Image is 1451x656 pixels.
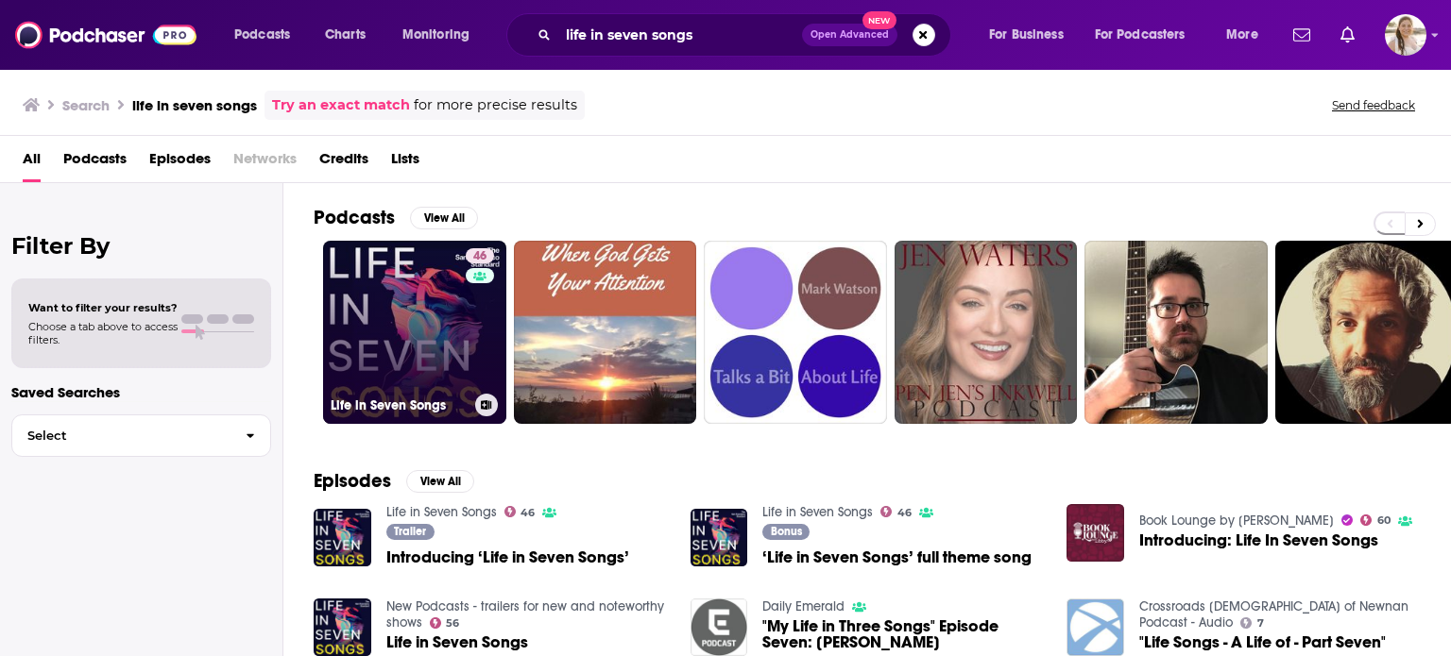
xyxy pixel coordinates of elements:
[1326,97,1421,113] button: Send feedback
[386,598,664,631] a: New Podcasts - trailers for new and noteworthy shows
[234,22,290,48] span: Podcasts
[1139,598,1408,631] a: Crossroads Church of Newnan Podcast - Audio
[314,598,371,656] img: Life in Seven Songs
[1377,516,1391,525] span: 60
[862,11,896,29] span: New
[386,504,497,520] a: Life in Seven Songs
[1240,617,1264,629] a: 7
[1257,619,1264,628] span: 7
[524,13,969,57] div: Search podcasts, credits, & more...
[1139,513,1334,529] a: Book Lounge by Libby
[762,618,1044,650] a: "My Life in Three Songs" Episode Seven: Lance Miller
[331,397,468,413] h3: Life in Seven Songs
[314,206,478,229] a: PodcastsView All
[272,94,410,116] a: Try an exact match
[132,96,257,114] h3: life in seven songs
[319,143,368,182] a: Credits
[504,506,536,517] a: 46
[1139,634,1386,650] a: "Life Songs - A Life of - Part Seven"
[473,247,487,266] span: 46
[1213,20,1282,50] button: open menu
[386,634,528,650] a: Life in Seven Songs
[762,504,873,520] a: Life in Seven Songs
[802,24,897,46] button: Open AdvancedNew
[762,618,1044,650] span: "My Life in Three Songs" Episode Seven: [PERSON_NAME]
[1333,19,1362,51] a: Show notifications dropdown
[430,617,460,629] a: 56
[15,17,196,53] img: Podchaser - Follow, Share and Rate Podcasts
[771,526,802,537] span: Bonus
[1385,14,1426,56] button: Show profile menu
[12,429,230,442] span: Select
[1360,514,1391,526] a: 60
[28,320,178,346] span: Choose a tab above to access filters.
[391,143,419,182] a: Lists
[23,143,41,182] a: All
[314,509,371,566] img: Introducing ‘Life in Seven Songs’
[394,526,426,537] span: Trailer
[62,96,110,114] h3: Search
[1385,14,1426,56] span: Logged in as acquavie
[897,509,912,517] span: 46
[1067,598,1124,656] img: "Life Songs - A Life of - Part Seven"
[880,506,912,517] a: 46
[1095,22,1186,48] span: For Podcasters
[414,94,577,116] span: for more precise results
[313,20,377,50] a: Charts
[1385,14,1426,56] img: User Profile
[691,509,748,566] img: ‘Life in Seven Songs’ full theme song
[521,509,535,517] span: 46
[221,20,315,50] button: open menu
[762,598,845,614] a: Daily Emerald
[989,22,1064,48] span: For Business
[325,22,366,48] span: Charts
[11,232,271,260] h2: Filter By
[314,206,395,229] h2: Podcasts
[1139,532,1378,548] a: Introducing: Life In Seven Songs
[446,619,459,628] span: 56
[406,470,474,493] button: View All
[314,469,391,493] h2: Episodes
[1226,22,1258,48] span: More
[28,301,178,314] span: Want to filter your results?
[233,143,297,182] span: Networks
[314,469,474,493] a: EpisodesView All
[558,20,802,50] input: Search podcasts, credits, & more...
[691,598,748,656] img: "My Life in Three Songs" Episode Seven: Lance Miller
[149,143,211,182] a: Episodes
[976,20,1087,50] button: open menu
[1067,504,1124,562] img: Introducing: Life In Seven Songs
[811,30,889,40] span: Open Advanced
[1286,19,1318,51] a: Show notifications dropdown
[466,248,494,263] a: 46
[386,549,629,565] a: Introducing ‘Life in Seven Songs’
[11,383,271,401] p: Saved Searches
[11,414,271,457] button: Select
[762,549,1032,565] a: ‘Life in Seven Songs’ full theme song
[1083,20,1213,50] button: open menu
[389,20,494,50] button: open menu
[402,22,469,48] span: Monitoring
[410,207,478,229] button: View All
[323,241,506,424] a: 46Life in Seven Songs
[63,143,127,182] a: Podcasts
